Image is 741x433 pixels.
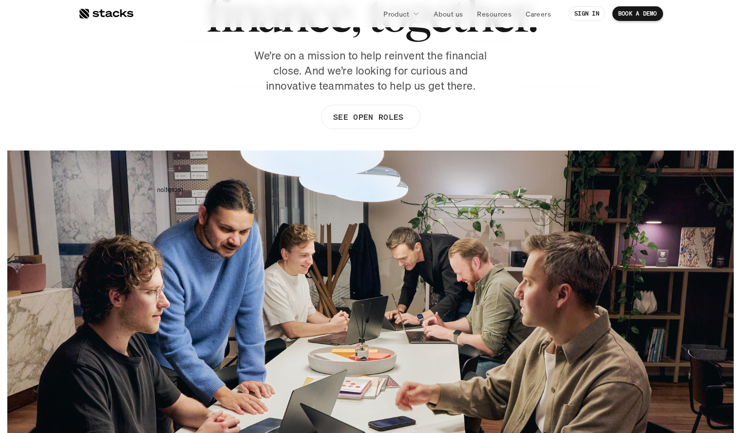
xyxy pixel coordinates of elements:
p: About us [434,9,463,19]
a: BOOK A DEMO [612,6,663,21]
p: Careers [526,9,551,19]
a: SEE OPEN ROLES [321,105,420,129]
p: Product [383,9,409,19]
p: SIGN IN [574,10,599,17]
p: Resources [477,9,512,19]
p: We’re on a mission to help reinvent the financial close. And we’re looking for curious and innova... [249,48,493,93]
p: BOOK A DEMO [618,10,657,17]
a: Careers [520,5,557,22]
a: About us [428,5,469,22]
a: SIGN IN [569,6,605,21]
a: Resources [471,5,517,22]
p: SEE OPEN ROLES [333,110,403,124]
